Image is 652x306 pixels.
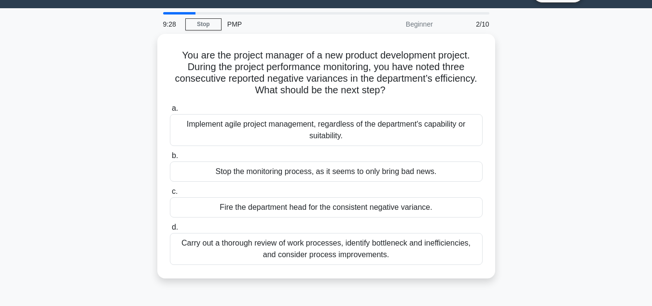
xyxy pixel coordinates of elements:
div: Stop the monitoring process, as it seems to only bring bad news. [170,161,483,182]
div: Beginner [354,15,439,34]
div: PMP [222,15,354,34]
div: Fire the department head for the consistent negative variance. [170,197,483,218]
span: d. [172,223,178,231]
a: Stop [185,18,222,30]
div: 2/10 [439,15,495,34]
span: c. [172,187,178,195]
span: a. [172,104,178,112]
div: 9:28 [157,15,185,34]
div: Implement agile project management, regardless of the department's capability or suitability. [170,114,483,146]
span: b. [172,151,178,160]
div: Carry out a thorough review of work processes, identify bottleneck and inefficiencies, and consid... [170,233,483,265]
h5: You are the project manager of a new product development project. During the project performance ... [169,49,484,97]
